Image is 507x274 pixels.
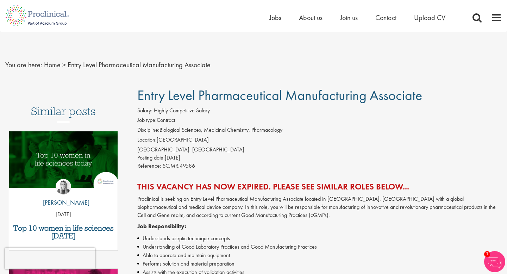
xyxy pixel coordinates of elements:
[13,224,114,240] a: Top 10 women in life sciences [DATE]
[299,13,323,22] a: About us
[137,86,422,104] span: Entry Level Pharmaceutical Manufacturing Associate
[9,211,118,219] p: [DATE]
[375,13,396,22] a: Contact
[137,126,502,136] li: Biological Sciences, Medicinal Chemistry, Pharmacology
[484,251,505,272] img: Chatbot
[5,248,95,269] iframe: reCAPTCHA
[137,116,502,126] li: Contract
[484,251,490,257] span: 1
[137,162,161,170] label: Reference:
[137,243,502,251] li: Understanding of Good Laboratory Practices and Good Manufacturing Practices
[137,146,502,154] div: [GEOGRAPHIC_DATA], [GEOGRAPHIC_DATA]
[137,107,152,115] label: Salary:
[137,136,157,144] label: Location:
[38,198,89,207] p: [PERSON_NAME]
[269,13,281,22] a: Jobs
[340,13,358,22] a: Join us
[137,223,186,230] strong: Job Responsibility:
[163,162,195,169] span: SC.MR.49586
[31,105,96,122] h3: Similar posts
[137,251,502,260] li: Able to operate and maintain equipment
[56,179,71,194] img: Hannah Burke
[154,107,210,114] span: Highly Competitive Salary
[9,131,118,188] img: Top 10 women in life sciences today
[137,260,502,268] li: Performs solution and material preparation
[5,60,42,69] span: You are here:
[137,136,502,146] li: [GEOGRAPHIC_DATA]
[38,179,89,211] a: Hannah Burke [PERSON_NAME]
[137,116,157,124] label: Job type:
[68,60,211,69] span: Entry Level Pharmaceutical Manufacturing Associate
[137,182,502,191] h2: This vacancy has now expired. Please see similar roles below...
[137,234,502,243] li: Understands aseptic technique concepts
[137,154,165,161] span: Posting date:
[137,154,502,162] div: [DATE]
[62,60,66,69] span: >
[44,60,61,69] a: breadcrumb link
[137,126,159,134] label: Discipline:
[414,13,445,22] a: Upload CV
[9,131,118,194] a: Link to a post
[137,195,502,219] p: Proclinical is seeking an Entry Level Pharmaceutical Manufacturing Associate located in [GEOGRAPH...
